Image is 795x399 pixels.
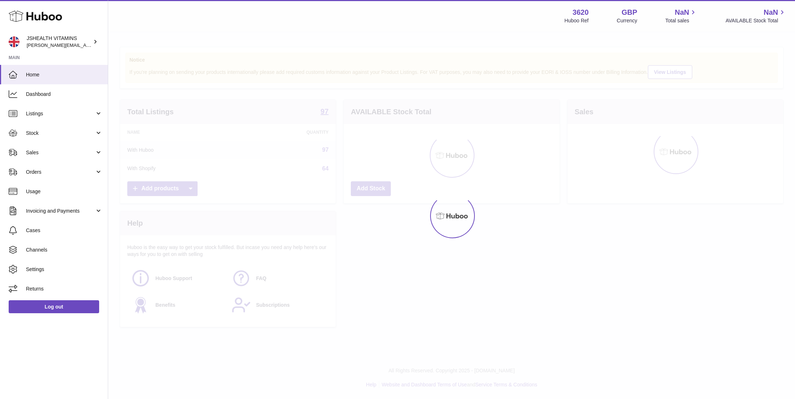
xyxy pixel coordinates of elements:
span: Sales [26,149,95,156]
span: Listings [26,110,95,117]
span: Settings [26,266,102,273]
span: [PERSON_NAME][EMAIL_ADDRESS][DOMAIN_NAME] [27,42,145,48]
span: NaN [764,8,778,17]
span: Usage [26,188,102,195]
strong: 3620 [573,8,589,17]
img: francesca@jshealthvitamins.com [9,36,19,47]
span: Cases [26,227,102,234]
span: Total sales [665,17,697,24]
div: Currency [617,17,637,24]
strong: GBP [622,8,637,17]
span: NaN [675,8,689,17]
div: JSHEALTH VITAMINS [27,35,92,49]
a: Log out [9,300,99,313]
a: NaN AVAILABLE Stock Total [725,8,786,24]
span: Invoicing and Payments [26,208,95,214]
span: Orders [26,169,95,176]
span: Stock [26,130,95,137]
span: Home [26,71,102,78]
span: Dashboard [26,91,102,98]
div: Huboo Ref [565,17,589,24]
span: Channels [26,247,102,253]
span: Returns [26,285,102,292]
span: AVAILABLE Stock Total [725,17,786,24]
a: NaN Total sales [665,8,697,24]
